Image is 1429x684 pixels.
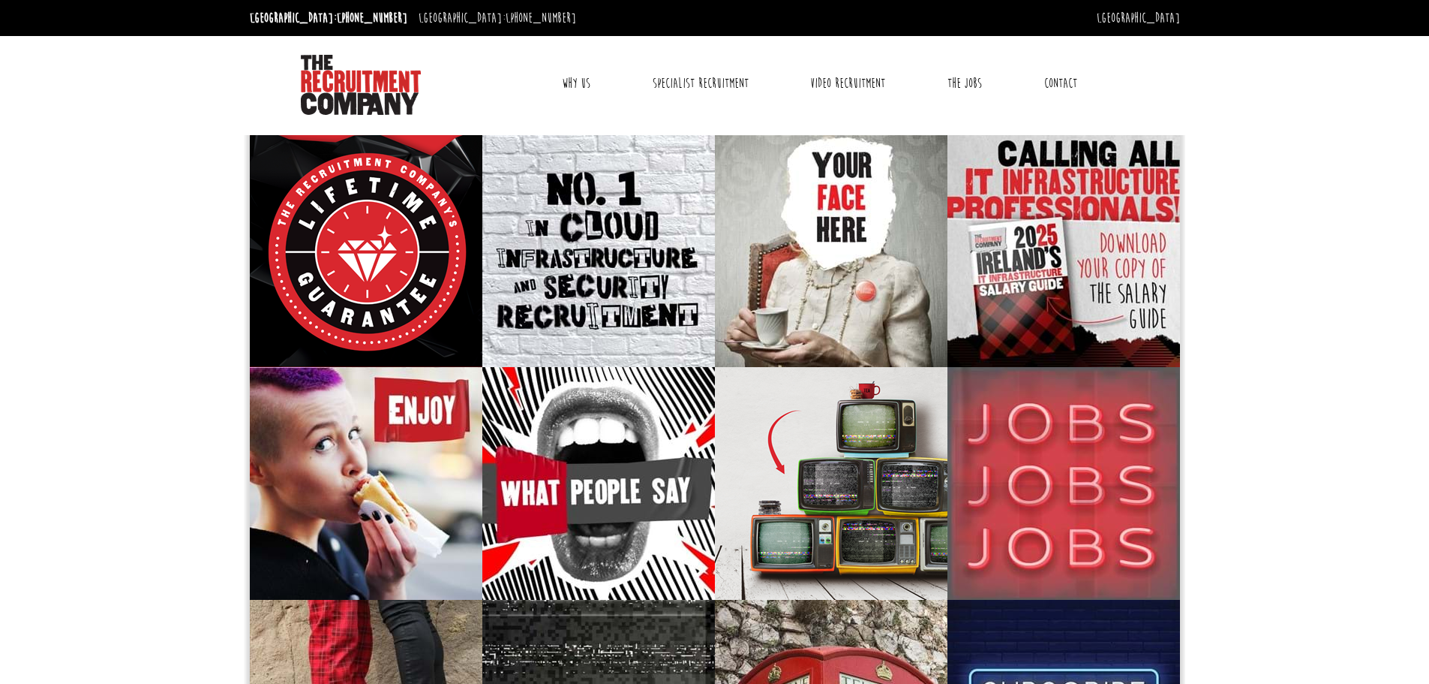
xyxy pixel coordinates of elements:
[415,6,580,30] li: [GEOGRAPHIC_DATA]:
[641,65,760,102] a: Specialist Recruitment
[936,65,993,102] a: The Jobs
[1097,10,1180,26] a: [GEOGRAPHIC_DATA]
[1033,65,1088,102] a: Contact
[301,55,421,115] img: The Recruitment Company
[506,10,576,26] a: [PHONE_NUMBER]
[799,65,896,102] a: Video Recruitment
[551,65,602,102] a: Why Us
[246,6,411,30] li: [GEOGRAPHIC_DATA]:
[337,10,407,26] a: [PHONE_NUMBER]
